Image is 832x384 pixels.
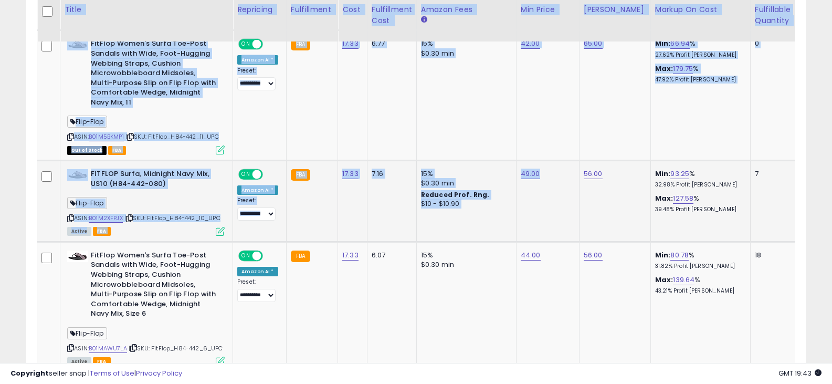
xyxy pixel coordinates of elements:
[67,227,91,236] span: All listings currently available for purchase on Amazon
[655,51,742,59] p: 27.62% Profit [PERSON_NAME]
[124,214,220,222] span: | SKU: FitFlop_H84-442_10_UPC
[65,4,228,15] div: Title
[89,344,127,353] a: B01MAWU7LA
[67,116,107,128] span: Flip-Flop
[372,39,408,48] div: 6.77
[421,4,512,15] div: Amazon Fees
[655,206,742,213] p: 39.48% Profit [PERSON_NAME]
[237,67,278,91] div: Preset:
[584,38,603,49] a: 65.00
[239,170,252,179] span: ON
[421,169,508,179] div: 15%
[755,39,787,48] div: 0
[91,251,218,321] b: FitFlop Women's Surfa Toe-Post Sandals with Wide, Foot-Hugging Webbing Straps, Cushion Microwobbl...
[421,49,508,58] div: $0.30 min
[291,4,333,15] div: Fulfillment
[778,368,822,378] span: 2025-08-11 19:43 GMT
[655,76,742,84] p: 47.92% Profit [PERSON_NAME]
[10,369,182,379] div: seller snap | |
[261,251,278,260] span: OFF
[342,169,359,179] a: 17.33
[655,275,742,295] div: %
[673,64,693,74] a: 179.75
[93,227,111,236] span: FBA
[108,146,126,155] span: FBA
[655,263,742,270] p: 31.82% Profit [PERSON_NAME]
[521,4,575,15] div: Min Price
[136,368,182,378] a: Privacy Policy
[421,179,508,188] div: $0.30 min
[261,40,278,49] span: OFF
[67,251,88,262] img: 41Gu4ClmzvL._SL40_.jpg
[655,251,742,270] div: %
[90,368,134,378] a: Terms of Use
[372,4,412,26] div: Fulfillment Cost
[755,169,787,179] div: 7
[10,368,49,378] strong: Copyright
[129,344,223,352] span: | SKU: FitFlop_H84-442_6_UPC
[237,4,282,15] div: Repricing
[755,4,791,26] div: Fulfillable Quantity
[67,39,88,50] img: 41Gu4ClmzvL._SL40_.jpg
[421,260,508,269] div: $0.30 min
[521,250,541,261] a: 44.00
[673,275,694,285] a: 139.64
[342,4,363,15] div: Cost
[670,38,690,49] a: 66.94
[342,250,359,261] a: 17.33
[521,169,540,179] a: 49.00
[655,193,673,203] b: Max:
[584,169,603,179] a: 56.00
[91,39,218,110] b: FitFlop Women's Surfa Toe-Post Sandals with Wide, Foot-Hugging Webbing Straps, Cushion Microwobbl...
[91,169,218,191] b: FITFLOP Surfa, Midnight Navy Mix, US10 (H84-442-080)
[237,267,278,276] div: Amazon AI *
[655,275,673,285] b: Max:
[521,38,540,49] a: 42.00
[655,287,742,295] p: 43.21% Profit [PERSON_NAME]
[372,251,408,260] div: 6.07
[670,169,689,179] a: 93.25
[67,146,107,155] span: All listings that are currently out of stock and unavailable for purchase on Amazon
[755,251,787,260] div: 18
[421,190,490,199] b: Reduced Prof. Rng.
[67,327,107,339] span: Flip-Flop
[372,169,408,179] div: 7.16
[67,169,225,235] div: ASIN:
[655,4,746,15] div: Markup on Cost
[239,40,252,49] span: ON
[237,185,278,195] div: Amazon AI *
[421,251,508,260] div: 15%
[89,132,124,141] a: B01M5BKMP1
[655,39,742,58] div: %
[291,39,310,50] small: FBA
[584,250,603,261] a: 56.00
[655,64,742,84] div: %
[655,38,671,48] b: Min:
[655,64,673,74] b: Max:
[125,132,219,141] span: | SKU: FitFlop_H84-442_11_UPC
[67,197,107,209] span: Flip-Flop
[89,214,123,223] a: B01M2XFPJX
[237,278,278,302] div: Preset:
[421,39,508,48] div: 15%
[584,4,646,15] div: [PERSON_NAME]
[421,200,508,209] div: $10 - $10.90
[291,169,310,181] small: FBA
[421,15,427,25] small: Amazon Fees.
[655,181,742,189] p: 32.98% Profit [PERSON_NAME]
[67,169,88,181] img: 41Gu4ClmzvL._SL40_.jpg
[261,170,278,179] span: OFF
[291,251,310,262] small: FBA
[237,197,278,221] div: Preset:
[67,39,225,153] div: ASIN:
[239,251,252,260] span: ON
[655,250,671,260] b: Min:
[655,169,671,179] b: Min:
[670,250,689,261] a: 80.78
[655,194,742,213] div: %
[655,169,742,189] div: %
[237,55,278,65] div: Amazon AI *
[673,193,693,204] a: 127.58
[342,38,359,49] a: 17.33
